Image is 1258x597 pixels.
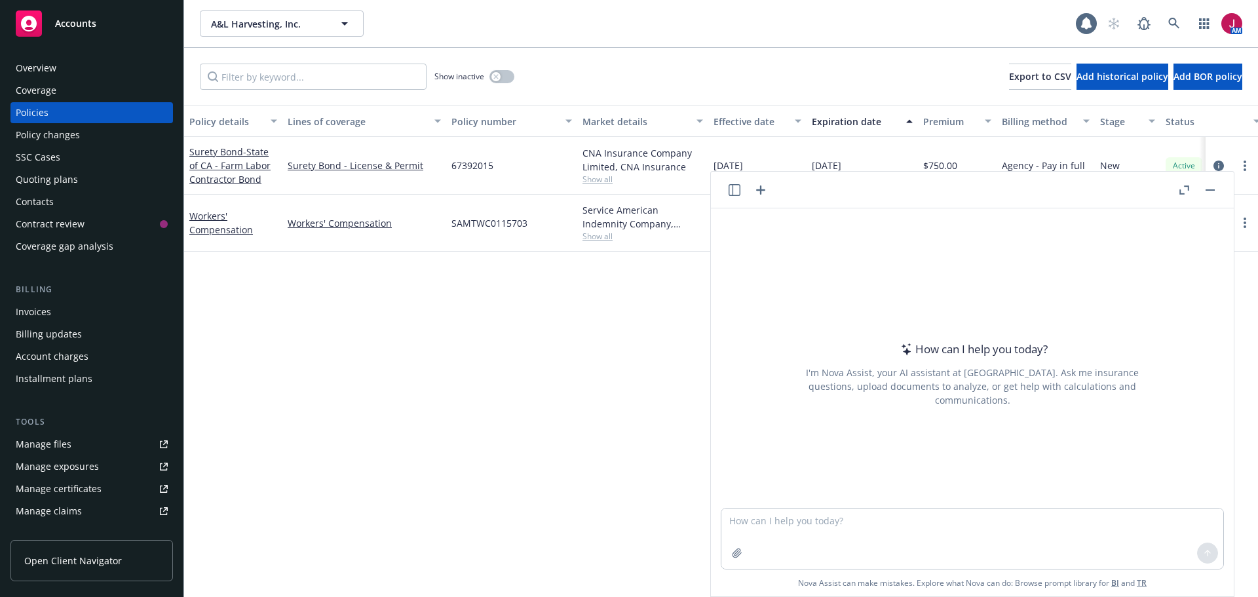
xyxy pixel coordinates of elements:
[1009,64,1071,90] button: Export to CSV
[189,145,271,185] a: Surety Bond
[16,169,78,190] div: Quoting plans
[1077,70,1168,83] span: Add historical policy
[1137,577,1147,588] a: TR
[10,5,173,42] a: Accounts
[807,106,918,137] button: Expiration date
[189,115,263,128] div: Policy details
[1101,10,1127,37] a: Start snowing
[10,125,173,145] a: Policy changes
[1077,64,1168,90] button: Add historical policy
[10,301,173,322] a: Invoices
[451,159,493,172] span: 67392015
[1111,577,1119,588] a: BI
[10,523,173,544] a: Manage BORs
[282,106,446,137] button: Lines of coverage
[16,191,54,212] div: Contacts
[16,368,92,389] div: Installment plans
[189,145,271,185] span: - State of CA - Farm Labor Contractor Bond
[16,523,77,544] div: Manage BORs
[714,115,787,128] div: Effective date
[1211,158,1227,174] a: circleInformation
[288,159,441,172] a: Surety Bond - License & Permit
[1221,13,1242,34] img: photo
[10,456,173,477] a: Manage exposures
[16,214,85,235] div: Contract review
[288,216,441,230] a: Workers' Compensation
[918,106,997,137] button: Premium
[16,346,88,367] div: Account charges
[10,283,173,296] div: Billing
[1009,70,1071,83] span: Export to CSV
[1173,70,1242,83] span: Add BOR policy
[16,501,82,522] div: Manage claims
[16,102,48,123] div: Policies
[288,115,427,128] div: Lines of coverage
[582,146,703,174] div: CNA Insurance Company Limited, CNA Insurance
[1002,115,1075,128] div: Billing method
[451,115,558,128] div: Policy number
[714,159,743,172] span: [DATE]
[10,324,173,345] a: Billing updates
[1100,115,1141,128] div: Stage
[10,236,173,257] a: Coverage gap analysis
[1161,10,1187,37] a: Search
[923,159,957,172] span: $750.00
[577,106,708,137] button: Market details
[1002,159,1085,172] span: Agency - Pay in full
[10,346,173,367] a: Account charges
[184,106,282,137] button: Policy details
[812,159,841,172] span: [DATE]
[16,434,71,455] div: Manage files
[788,366,1156,407] div: I'm Nova Assist, your AI assistant at [GEOGRAPHIC_DATA]. Ask me insurance questions, upload docum...
[582,115,689,128] div: Market details
[10,214,173,235] a: Contract review
[582,174,703,185] span: Show all
[211,17,324,31] span: A&L Harvesting, Inc.
[716,569,1229,596] span: Nova Assist can make mistakes. Explore what Nova can do: Browse prompt library for and
[1131,10,1157,37] a: Report a Bug
[10,501,173,522] a: Manage claims
[16,236,113,257] div: Coverage gap analysis
[1095,106,1160,137] button: Stage
[10,58,173,79] a: Overview
[200,64,427,90] input: Filter by keyword...
[10,478,173,499] a: Manage certificates
[1237,158,1253,174] a: more
[200,10,364,37] button: A&L Harvesting, Inc.
[24,554,122,568] span: Open Client Navigator
[16,478,102,499] div: Manage certificates
[1166,115,1246,128] div: Status
[16,324,82,345] div: Billing updates
[10,415,173,429] div: Tools
[16,147,60,168] div: SSC Cases
[812,115,898,128] div: Expiration date
[55,18,96,29] span: Accounts
[16,456,99,477] div: Manage exposures
[16,80,56,101] div: Coverage
[189,210,253,236] a: Workers' Compensation
[10,169,173,190] a: Quoting plans
[451,216,527,230] span: SAMTWC0115703
[1191,10,1217,37] a: Switch app
[434,71,484,82] span: Show inactive
[582,231,703,242] span: Show all
[897,341,1048,358] div: How can I help you today?
[1173,64,1242,90] button: Add BOR policy
[446,106,577,137] button: Policy number
[923,115,977,128] div: Premium
[10,434,173,455] a: Manage files
[708,106,807,137] button: Effective date
[582,203,703,231] div: Service American Indemnity Company, Service American Indemnity Company, Method Insurance
[10,147,173,168] a: SSC Cases
[1237,215,1253,231] a: more
[10,80,173,101] a: Coverage
[16,125,80,145] div: Policy changes
[16,301,51,322] div: Invoices
[10,368,173,389] a: Installment plans
[1100,159,1120,172] span: New
[997,106,1095,137] button: Billing method
[10,191,173,212] a: Contacts
[10,102,173,123] a: Policies
[1171,160,1197,172] span: Active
